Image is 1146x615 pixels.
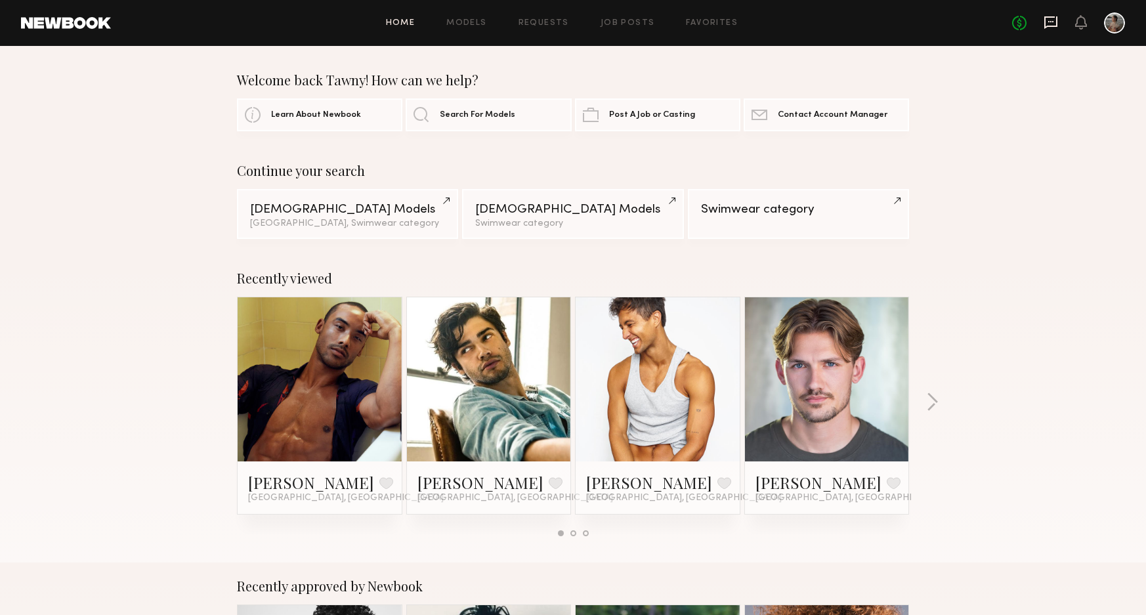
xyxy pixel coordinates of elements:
[609,111,695,119] span: Post A Job or Casting
[519,19,569,28] a: Requests
[406,98,571,131] a: Search For Models
[586,493,782,503] span: [GEOGRAPHIC_DATA], [GEOGRAPHIC_DATA]
[250,203,445,216] div: [DEMOGRAPHIC_DATA] Models
[755,472,881,493] a: [PERSON_NAME]
[417,493,613,503] span: [GEOGRAPHIC_DATA], [GEOGRAPHIC_DATA]
[601,19,655,28] a: Job Posts
[237,189,458,239] a: [DEMOGRAPHIC_DATA] Models[GEOGRAPHIC_DATA], Swimwear category
[237,578,909,594] div: Recently approved by Newbook
[271,111,361,119] span: Learn About Newbook
[586,472,712,493] a: [PERSON_NAME]
[237,270,909,286] div: Recently viewed
[237,163,909,179] div: Continue your search
[248,472,374,493] a: [PERSON_NAME]
[248,493,444,503] span: [GEOGRAPHIC_DATA], [GEOGRAPHIC_DATA]
[475,203,670,216] div: [DEMOGRAPHIC_DATA] Models
[237,98,402,131] a: Learn About Newbook
[462,189,683,239] a: [DEMOGRAPHIC_DATA] ModelsSwimwear category
[686,19,738,28] a: Favorites
[701,203,896,216] div: Swimwear category
[744,98,909,131] a: Contact Account Manager
[440,111,515,119] span: Search For Models
[755,493,951,503] span: [GEOGRAPHIC_DATA], [GEOGRAPHIC_DATA]
[575,98,740,131] a: Post A Job or Casting
[446,19,486,28] a: Models
[386,19,415,28] a: Home
[417,472,543,493] a: [PERSON_NAME]
[237,72,909,88] div: Welcome back Tawny! How can we help?
[688,189,909,239] a: Swimwear category
[778,111,887,119] span: Contact Account Manager
[250,219,445,228] div: [GEOGRAPHIC_DATA], Swimwear category
[475,219,670,228] div: Swimwear category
